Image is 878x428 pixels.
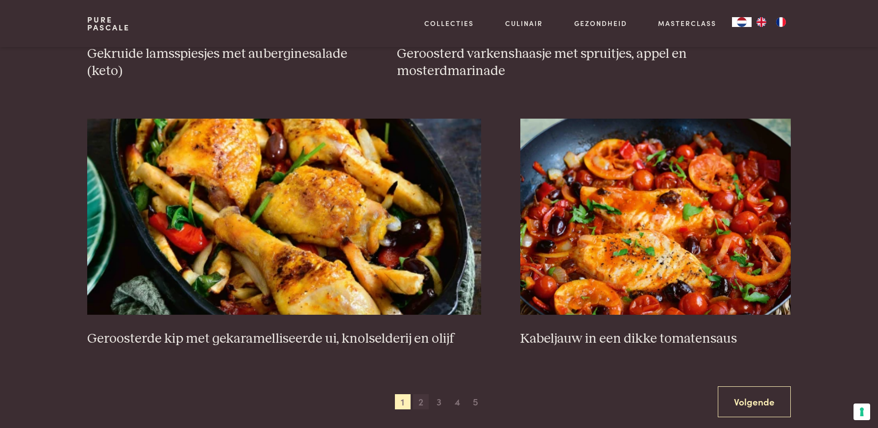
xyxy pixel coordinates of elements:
a: NL [732,17,752,27]
a: PurePascale [87,16,130,31]
h3: Kabeljauw in een dikke tomatensaus [520,330,791,348]
a: EN [752,17,771,27]
a: Geroosterde kip met gekaramelliseerde ui, knolselderij en olijf Geroosterde kip met gekaramellise... [87,119,482,347]
a: Volgende [718,386,791,417]
span: 2 [413,394,429,410]
div: Language [732,17,752,27]
ul: Language list [752,17,791,27]
a: Culinair [505,18,543,28]
img: Kabeljauw in een dikke tomatensaus [520,119,791,315]
a: Collecties [424,18,474,28]
a: FR [771,17,791,27]
h3: Geroosterde kip met gekaramelliseerde ui, knolselderij en olijf [87,330,482,348]
span: 5 [467,394,483,410]
a: Gezondheid [574,18,627,28]
a: Kabeljauw in een dikke tomatensaus Kabeljauw in een dikke tomatensaus [520,119,791,347]
a: Masterclass [658,18,716,28]
span: 1 [395,394,411,410]
aside: Language selected: Nederlands [732,17,791,27]
button: Uw voorkeuren voor toestemming voor trackingtechnologieën [854,403,870,420]
h3: Gekruide lamsspiesjes met auberginesalade (keto) [87,46,358,79]
h3: Geroosterd varkenshaasje met spruitjes, appel en mosterdmarinade [397,46,791,79]
img: Geroosterde kip met gekaramelliseerde ui, knolselderij en olijf [87,119,482,315]
span: 4 [449,394,465,410]
span: 3 [431,394,447,410]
